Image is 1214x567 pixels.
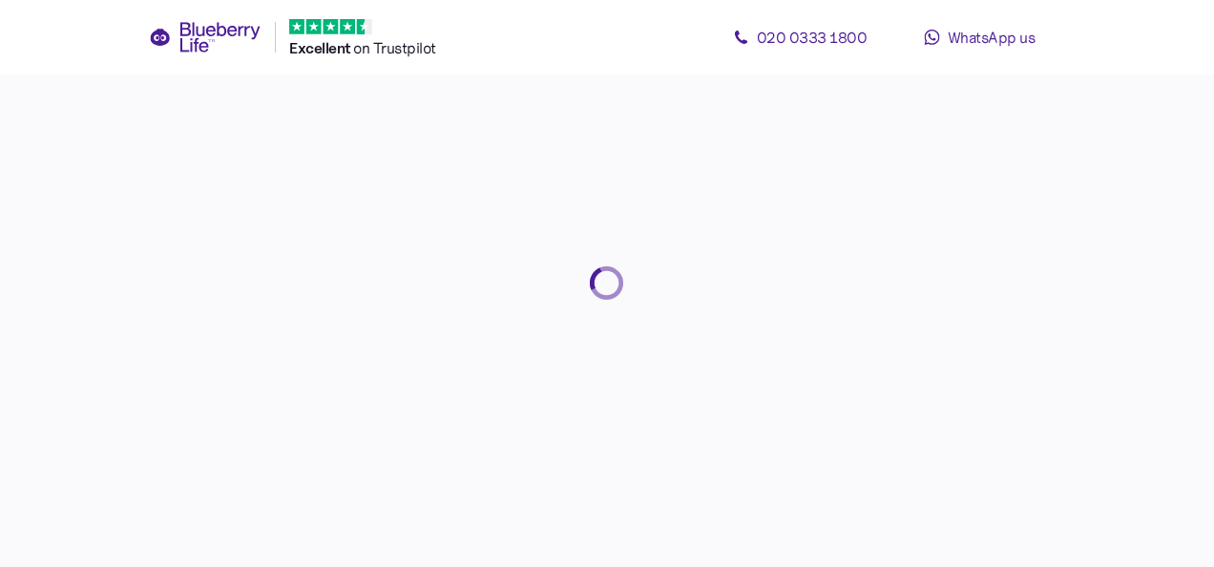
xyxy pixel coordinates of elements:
[714,18,886,56] a: 020 0333 1800
[948,28,1036,47] span: WhatsApp us
[757,28,868,47] span: 020 0333 1800
[289,39,353,57] span: Excellent ️
[893,18,1065,56] a: WhatsApp us
[353,38,436,57] span: on Trustpilot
